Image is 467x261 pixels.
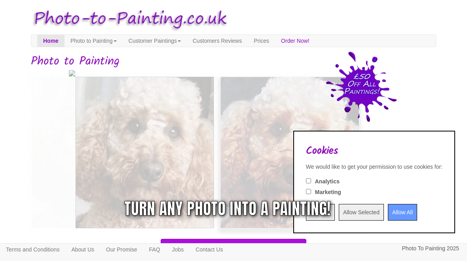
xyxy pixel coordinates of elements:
a: Customers Reviews [187,35,248,47]
a: Order Now! [275,35,315,47]
a: About Us [65,244,100,255]
a: Prices [248,35,275,47]
h2: Cookies [306,145,442,157]
a: Our Promise [100,244,143,255]
h1: Photo to Painting [31,55,436,68]
img: monty-small.jpg [69,70,366,235]
a: Jobs [166,244,190,255]
div: Turn any photo into a painting! [124,197,331,221]
img: Oil painting of a dog [25,70,322,235]
div: We would like to get your permission to use cookies for: [306,163,442,171]
label: Analytics [315,177,340,185]
img: Photo to Painting [27,4,230,34]
a: Contact Us [190,244,229,255]
p: Photo To Painting 2025 [402,244,459,253]
a: Customer Paintings [123,35,187,47]
img: 50 pound price drop [326,51,397,122]
a: FAQ [143,244,166,255]
label: Marketing [315,188,341,196]
a: Home [37,35,65,47]
a: Photo to Painting [65,35,123,47]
